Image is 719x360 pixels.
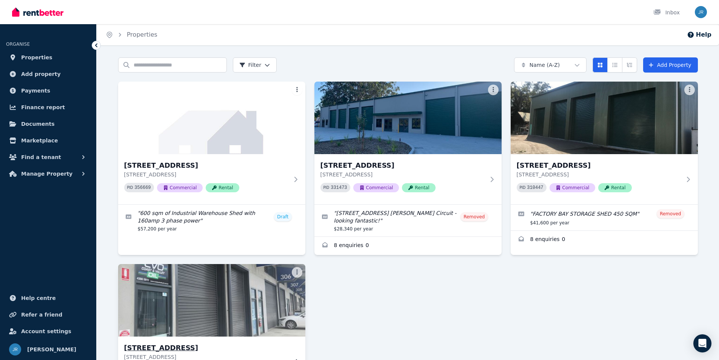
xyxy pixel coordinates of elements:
[127,31,157,38] a: Properties
[314,205,502,236] a: Edit listing: 15 Apprentice Dr, U4 Kelly Circuit - looking fantastic!
[550,183,596,192] span: Commercial
[292,85,302,95] button: More options
[118,82,305,154] img: 15 Apprentice Dr, Berkeley Vale
[598,183,631,192] span: Rental
[607,57,622,73] button: Compact list view
[488,85,499,95] button: More options
[127,185,133,190] small: PID
[527,185,543,190] code: 310447
[124,171,289,178] p: [STREET_ADDRESS]
[21,86,50,95] span: Payments
[517,160,681,171] h3: [STREET_ADDRESS]
[124,343,289,353] h3: [STREET_ADDRESS]
[21,153,61,162] span: Find a tenant
[21,119,55,128] span: Documents
[6,166,90,181] button: Manage Property
[314,237,502,255] a: Enquiries for 15 Apprentice Drive, Berkeley Vale
[113,262,310,338] img: 304/889 Pacific Hwy, Lisarow
[157,183,203,192] span: Commercial
[6,83,90,98] a: Payments
[695,6,707,18] img: Jenny Rowe
[353,183,399,192] span: Commercial
[21,169,72,178] span: Manage Property
[593,57,637,73] div: View options
[12,6,63,18] img: RentBetter
[6,290,90,306] a: Help centre
[511,82,698,154] img: 15 Apprentice Drive, Berkeley Vale
[124,160,289,171] h3: [STREET_ADDRESS]
[27,345,76,354] span: [PERSON_NAME]
[21,294,56,303] span: Help centre
[233,57,277,73] button: Filter
[6,133,90,148] a: Marketplace
[21,327,71,336] span: Account settings
[21,136,58,145] span: Marketplace
[514,57,587,73] button: Name (A-Z)
[622,57,637,73] button: Expanded list view
[693,334,711,352] div: Open Intercom Messenger
[643,57,698,73] a: Add Property
[402,183,435,192] span: Rental
[21,53,52,62] span: Properties
[320,171,485,178] p: [STREET_ADDRESS]
[687,30,711,39] button: Help
[21,70,61,79] span: Add property
[6,66,90,82] a: Add property
[6,307,90,322] a: Refer a friend
[118,205,305,236] a: Edit listing: 600 sqm of Industrial Warehouse Shed with 160amp 3 phase power
[97,24,166,45] nav: Breadcrumb
[653,9,680,16] div: Inbox
[530,61,560,69] span: Name (A-Z)
[206,183,239,192] span: Rental
[320,160,485,171] h3: [STREET_ADDRESS]
[517,171,681,178] p: [STREET_ADDRESS]
[134,185,151,190] code: 356669
[6,324,90,339] a: Account settings
[239,61,262,69] span: Filter
[21,310,62,319] span: Refer a friend
[520,185,526,190] small: PID
[6,150,90,165] button: Find a tenant
[9,343,21,355] img: Jenny Rowe
[6,116,90,131] a: Documents
[118,82,305,204] a: 15 Apprentice Dr, Berkeley Vale[STREET_ADDRESS][STREET_ADDRESS]PID 356669CommercialRental
[314,82,502,204] a: 15 Apprentice Drive, Berkeley Vale[STREET_ADDRESS][STREET_ADDRESS]PID 331473CommercialRental
[511,205,698,230] a: Edit listing: FACTORY BAY STORAGE SHED 450 SQM
[292,267,302,278] button: More options
[21,103,65,112] span: Finance report
[684,85,695,95] button: More options
[314,82,502,154] img: 15 Apprentice Drive, Berkeley Vale
[511,82,698,204] a: 15 Apprentice Drive, Berkeley Vale[STREET_ADDRESS][STREET_ADDRESS]PID 310447CommercialRental
[6,50,90,65] a: Properties
[331,185,347,190] code: 331473
[6,42,30,47] span: ORGANISE
[323,185,329,190] small: PID
[6,100,90,115] a: Finance report
[511,231,698,249] a: Enquiries for 15 Apprentice Drive, Berkeley Vale
[593,57,608,73] button: Card view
